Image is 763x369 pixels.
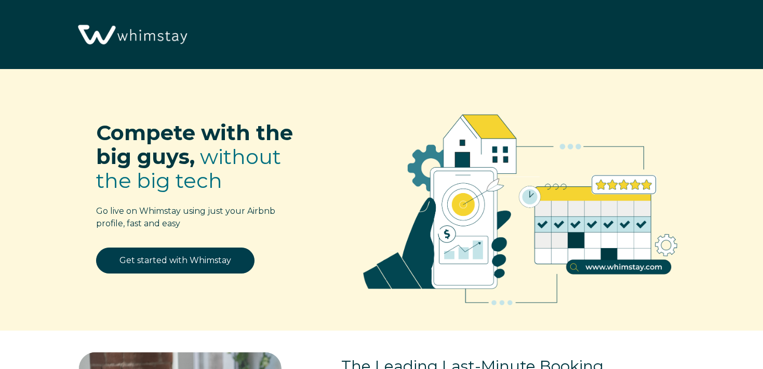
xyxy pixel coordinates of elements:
img: Whimstay Logo-02 1 [73,5,191,65]
span: Compete with the big guys, [96,120,293,169]
span: without the big tech [96,144,281,193]
span: Go live on Whimstay using just your Airbnb profile, fast and easy [96,206,275,228]
img: RBO Ilustrations-02 [338,85,703,324]
a: Get started with Whimstay [96,248,255,274]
